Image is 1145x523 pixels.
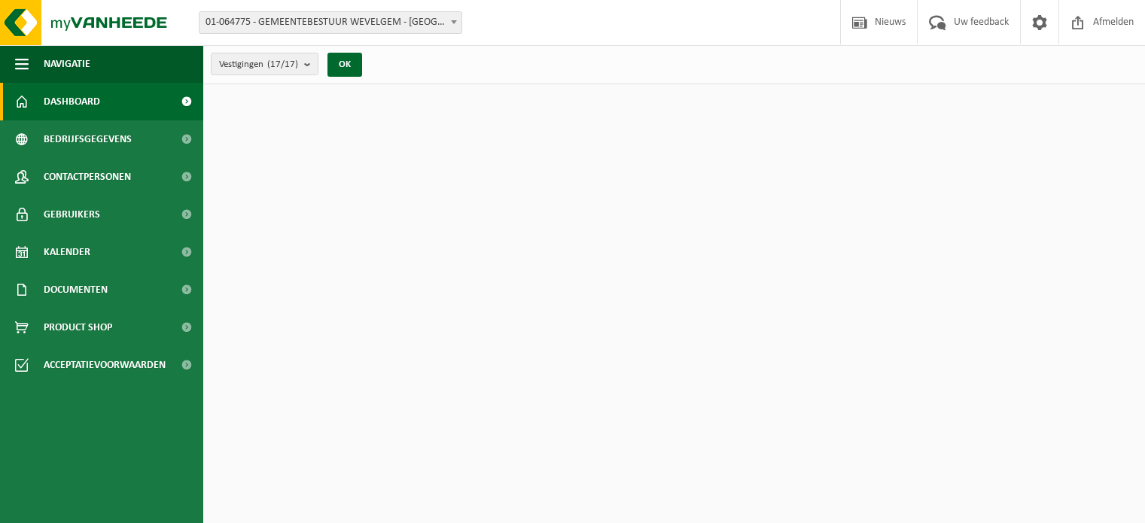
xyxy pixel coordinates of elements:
span: Product Shop [44,309,112,346]
span: Documenten [44,271,108,309]
span: Kalender [44,233,90,271]
span: Gebruikers [44,196,100,233]
span: Bedrijfsgegevens [44,120,132,158]
button: Vestigingen(17/17) [211,53,318,75]
count: (17/17) [267,59,298,69]
span: 01-064775 - GEMEENTEBESTUUR WEVELGEM - WEVELGEM [199,12,461,33]
span: Navigatie [44,45,90,83]
span: 01-064775 - GEMEENTEBESTUUR WEVELGEM - WEVELGEM [199,11,462,34]
span: Vestigingen [219,53,298,76]
span: Contactpersonen [44,158,131,196]
span: Dashboard [44,83,100,120]
button: OK [327,53,362,77]
span: Acceptatievoorwaarden [44,346,166,384]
